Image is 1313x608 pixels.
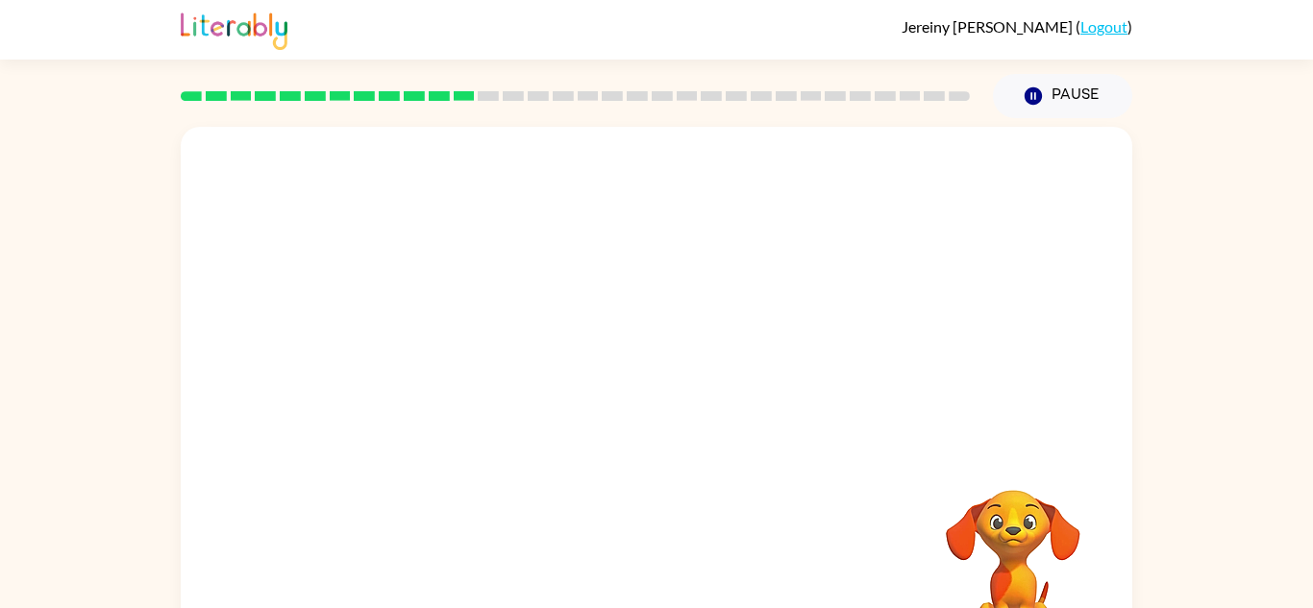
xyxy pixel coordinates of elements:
[181,8,287,50] img: Literably
[902,17,1076,36] span: Jereiny [PERSON_NAME]
[1080,17,1127,36] a: Logout
[993,74,1132,118] button: Pause
[902,17,1132,36] div: ( )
